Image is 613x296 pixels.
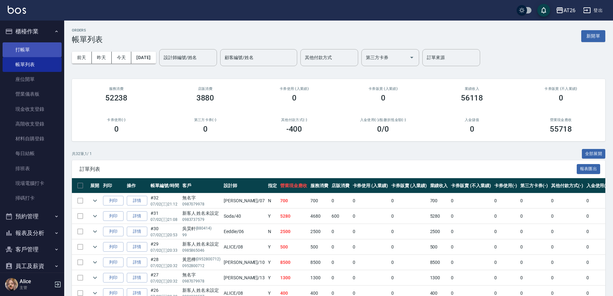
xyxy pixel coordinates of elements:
td: 0 [390,270,428,285]
th: 業績收入 [428,178,450,193]
td: 0 [585,193,611,208]
td: 0 [449,209,492,224]
a: 打帳單 [3,42,62,57]
td: 2500 [428,224,450,239]
td: #31 [149,209,181,224]
th: 營業現金應收 [279,178,309,193]
button: 全部展開 [582,149,606,159]
p: 0983737579 [182,217,220,222]
p: 07/02 (三) 20:53 [151,232,179,238]
td: #32 [149,193,181,208]
th: 第三方卡券(-) [519,178,549,193]
a: 詳情 [127,196,147,206]
td: 0 [351,255,390,270]
td: 0 [519,224,549,239]
div: 黃思樺 [182,256,220,263]
p: 主管 [20,285,52,291]
td: 0 [549,224,585,239]
td: 0 [519,270,549,285]
img: Person [5,278,18,291]
h3: -400 [286,125,302,134]
div: AT26 [564,6,575,14]
td: 8500 [309,255,330,270]
div: 新客人 姓名未設定 [182,287,220,294]
h2: 第三方卡券(-) [168,118,242,122]
button: 列印 [103,257,124,267]
td: 0 [390,255,428,270]
td: 700 [428,193,450,208]
p: 0985865046 [182,248,220,253]
td: Eeddie /06 [222,224,266,239]
h3: 0 [114,125,119,134]
h2: 入金儲值 [435,118,509,122]
h3: 52238 [105,93,128,102]
p: 07/02 (三) 20:32 [151,263,179,269]
div: 新客人 姓名未設定 [182,241,220,248]
td: 1300 [428,270,450,285]
button: 列印 [103,196,124,206]
td: 0 [449,193,492,208]
a: 帳單列表 [3,57,62,72]
td: N [266,193,279,208]
h2: 入金使用(-) /點數折抵金額(-) [346,118,420,122]
a: 座位開單 [3,72,62,87]
th: 其他付款方式(-) [549,178,585,193]
td: 0 [493,209,519,224]
td: 0 [330,239,351,255]
th: 列印 [101,178,125,193]
button: expand row [90,196,100,205]
th: 卡券使用 (入業績) [351,178,390,193]
td: 0 [549,209,585,224]
h3: 0 [292,93,297,102]
th: 指定 [266,178,279,193]
td: 8500 [279,255,309,270]
p: 共 32 筆, 1 / 1 [72,151,92,157]
td: 0 [351,270,390,285]
h3: 0 [203,125,208,134]
h3: 0 [559,93,563,102]
button: 列印 [103,227,124,237]
td: 0 [351,239,390,255]
a: 營業儀表板 [3,87,62,101]
td: 0 [390,209,428,224]
td: 0 [585,270,611,285]
button: expand row [90,273,100,283]
td: 5280 [428,209,450,224]
div: 吳昊軒 [182,225,220,232]
td: 0 [549,239,585,255]
h2: 卡券販賣 (不入業績) [524,87,598,91]
td: 0 [549,255,585,270]
td: 0 [449,224,492,239]
a: 報表匯出 [577,166,600,172]
td: ALICE /08 [222,239,266,255]
button: [DATE] [131,52,156,64]
a: 材料自購登錄 [3,131,62,146]
h2: 其他付款方式(-) [257,118,331,122]
th: 入金使用(-) [585,178,611,193]
h3: 服務消費 [80,87,153,91]
td: 0 [519,193,549,208]
td: 5280 [279,209,309,224]
td: 600 [330,209,351,224]
h5: Alice [20,278,52,285]
td: 0 [330,224,351,239]
span: 訂單列表 [80,166,577,172]
td: [PERSON_NAME] /13 [222,270,266,285]
td: 0 [549,270,585,285]
button: 員工及薪資 [3,258,62,274]
td: 8500 [428,255,450,270]
td: 0 [390,224,428,239]
td: 0 [330,270,351,285]
a: 現場電腦打卡 [3,176,62,191]
h3: 0 [381,93,385,102]
td: Soda /40 [222,209,266,224]
h2: 業績收入 [435,87,509,91]
p: 07/02 (三) 20:33 [151,248,179,253]
td: 0 [549,193,585,208]
td: 0 [519,239,549,255]
th: 店販消費 [330,178,351,193]
button: expand row [90,257,100,267]
button: Open [407,52,417,63]
button: 客戶管理 [3,241,62,258]
td: #27 [149,270,181,285]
